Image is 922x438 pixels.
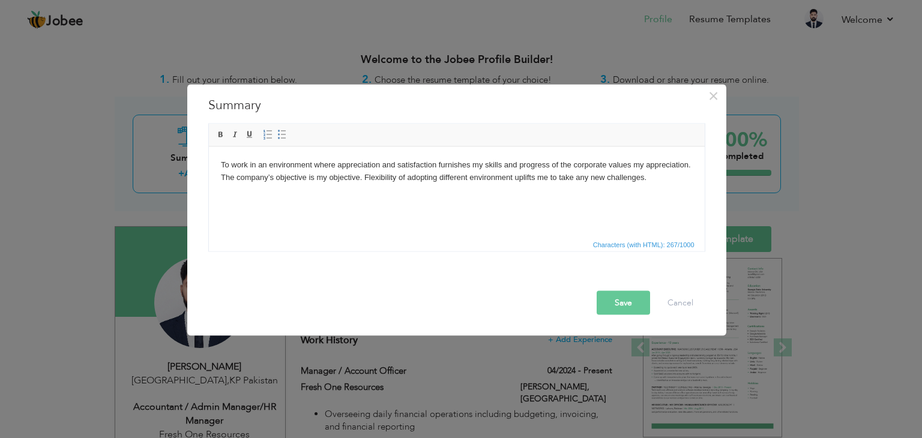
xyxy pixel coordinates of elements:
a: Italic [229,128,242,142]
button: Save [597,291,650,315]
a: Insert/Remove Bulleted List [276,128,289,142]
a: Bold [214,128,227,142]
a: Insert/Remove Numbered List [261,128,274,142]
button: Cancel [655,291,705,315]
span: × [708,85,719,107]
div: Statistics [591,239,698,250]
a: Underline [243,128,256,142]
span: Characters (with HTML): 267/1000 [591,239,697,250]
iframe: Rich Text Editor, summaryEditor [209,147,705,237]
h3: Summary [208,97,705,115]
button: Close [704,86,723,106]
